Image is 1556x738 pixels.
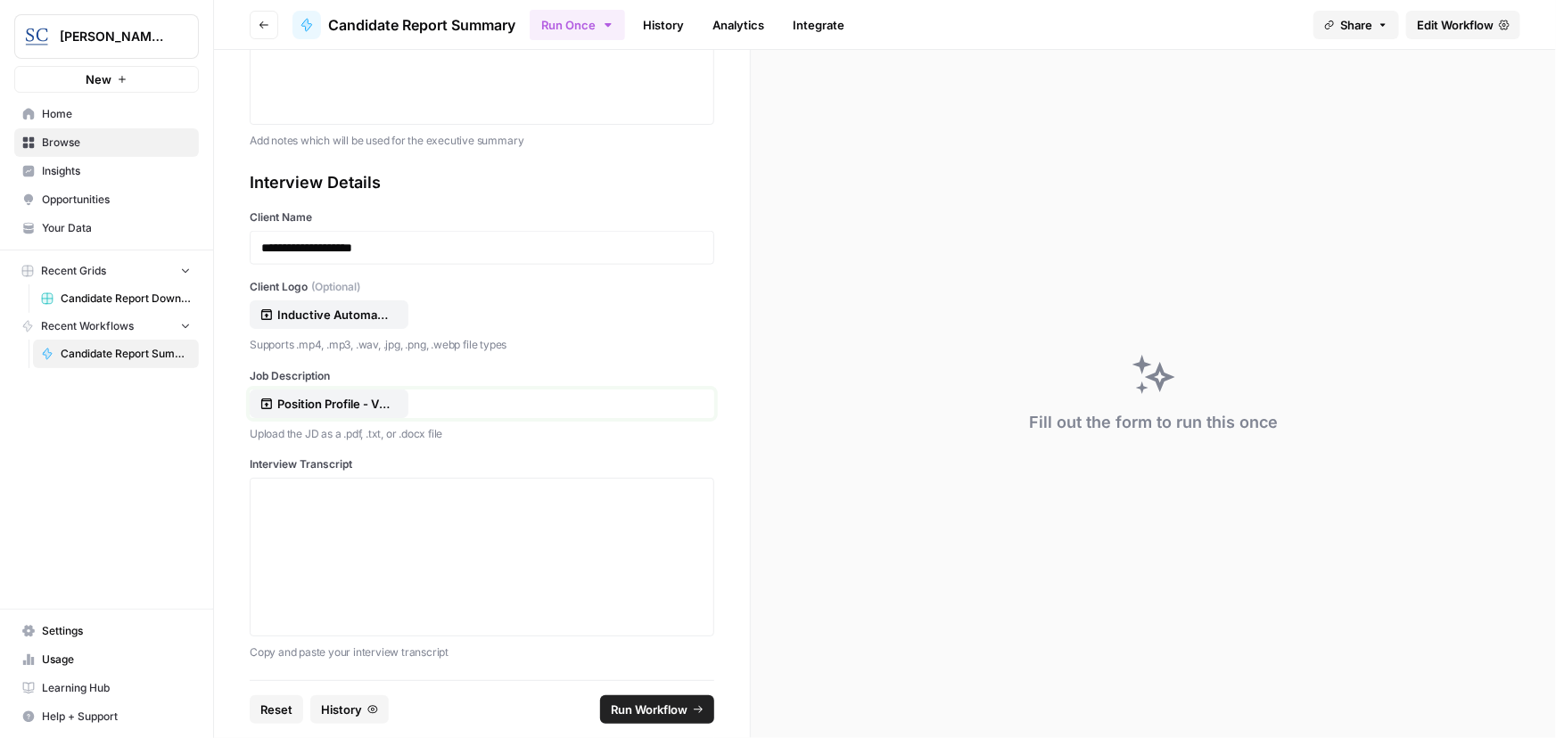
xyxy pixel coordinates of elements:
[61,291,191,307] span: Candidate Report Download Sheet
[41,318,134,334] span: Recent Workflows
[250,425,714,443] p: Upload the JD as a .pdf, .txt, or .docx file
[1417,16,1494,34] span: Edit Workflow
[14,258,199,284] button: Recent Grids
[14,214,199,242] a: Your Data
[321,701,362,718] span: History
[14,185,199,214] a: Opportunities
[60,28,168,45] span: [PERSON_NAME] LA
[61,346,191,362] span: Candidate Report Summary
[1340,16,1372,34] span: Share
[530,10,625,40] button: Run Once
[14,313,199,340] button: Recent Workflows
[250,456,714,472] label: Interview Transcript
[41,263,106,279] span: Recent Grids
[250,368,714,384] label: Job Description
[14,100,199,128] a: Home
[250,279,714,295] label: Client Logo
[632,11,695,39] a: History
[292,11,515,39] a: Candidate Report Summary
[277,306,391,324] p: Inductive Automation - logo.png
[14,674,199,702] a: Learning Hub
[250,644,714,661] p: Copy and paste your interview transcript
[86,70,111,88] span: New
[33,284,199,313] a: Candidate Report Download Sheet
[14,702,199,731] button: Help + Support
[250,132,714,150] p: Add notes which will be used for the executive summary
[311,279,360,295] span: (Optional)
[250,300,408,329] button: Inductive Automation - logo.png
[42,680,191,696] span: Learning Hub
[600,695,714,724] button: Run Workflow
[782,11,855,39] a: Integrate
[277,395,391,413] p: Position Profile - VP Finance and Admin - Inductive Automation - 0825v2.pdf
[250,209,714,225] label: Client Name
[21,20,53,53] img: Stanton Chase LA Logo
[611,701,687,718] span: Run Workflow
[1313,11,1399,39] button: Share
[14,645,199,674] a: Usage
[42,623,191,639] span: Settings
[42,709,191,725] span: Help + Support
[42,135,191,151] span: Browse
[14,157,199,185] a: Insights
[14,617,199,645] a: Settings
[42,652,191,668] span: Usage
[33,340,199,368] a: Candidate Report Summary
[310,695,389,724] button: History
[250,336,714,354] p: Supports .mp4, .mp3, .wav, .jpg, .png, .webp file types
[250,389,408,418] button: Position Profile - VP Finance and Admin - Inductive Automation - 0825v2.pdf
[14,66,199,93] button: New
[328,14,515,36] span: Candidate Report Summary
[42,163,191,179] span: Insights
[42,192,191,208] span: Opportunities
[250,695,303,724] button: Reset
[1406,11,1520,39] a: Edit Workflow
[1029,410,1278,435] div: Fill out the form to run this once
[14,128,199,157] a: Browse
[42,106,191,122] span: Home
[42,220,191,236] span: Your Data
[702,11,775,39] a: Analytics
[14,14,199,59] button: Workspace: Stanton Chase LA
[250,170,714,195] div: Interview Details
[260,701,292,718] span: Reset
